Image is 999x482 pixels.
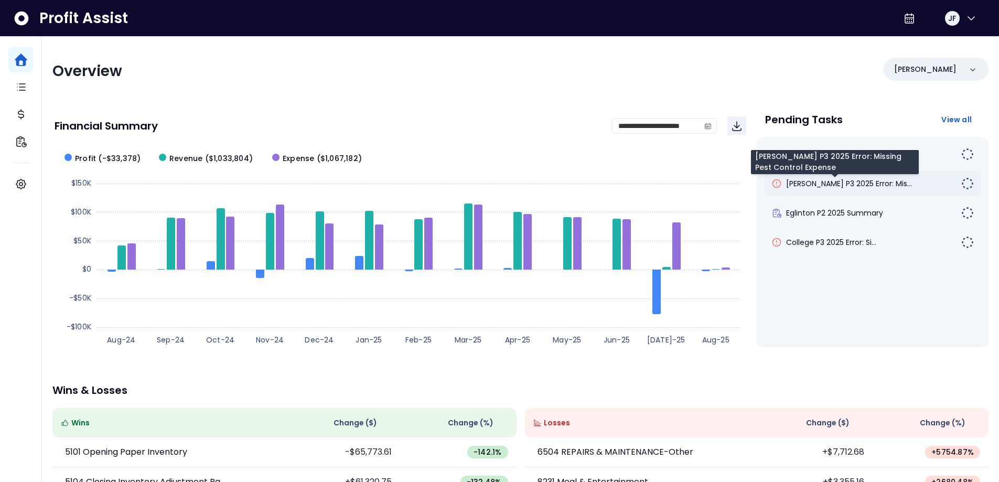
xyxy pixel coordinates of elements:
span: Change ( $ ) [334,417,377,429]
span: + 5754.87 % [931,447,974,457]
p: Pending Tasks [765,114,843,125]
span: Wins [71,417,90,429]
td: +$7,712.68 [757,437,873,467]
text: Jan-25 [356,335,382,345]
text: Dec-24 [305,335,334,345]
text: Oct-24 [206,335,234,345]
img: Not yet Started [961,236,974,249]
text: $0 [82,264,91,274]
span: Profit Assist [39,9,128,28]
img: Not yet Started [961,148,974,160]
text: $50K [73,235,91,246]
img: Not yet Started [961,207,974,219]
span: Change (%) [448,417,493,429]
text: Aug-25 [702,335,729,345]
text: -$50K [69,293,91,303]
span: [PERSON_NAME] P4 2025 Summary [786,149,913,159]
text: Sep-24 [157,335,185,345]
span: JF [948,13,956,24]
span: Change (%) [920,417,965,429]
p: 6504 REPAIRS & MAINTENANCE-Other [538,446,693,458]
text: Jun-25 [604,335,630,345]
p: 5101 Opening Paper Inventory [65,446,187,458]
p: Financial Summary [55,121,158,131]
text: Aug-24 [107,335,135,345]
span: Revenue ($1,033,804) [169,153,253,164]
text: May-25 [553,335,581,345]
text: Nov-24 [256,335,284,345]
span: College P3 2025 Error: Si... [786,237,876,248]
button: View all [933,110,980,129]
text: Apr-25 [505,335,530,345]
td: -$65,773.61 [284,437,400,467]
span: Expense ($1,067,182) [283,153,362,164]
text: $150K [71,178,91,188]
p: Wins & Losses [52,385,989,395]
span: Eglinton P2 2025 Summary [786,208,883,218]
text: $100K [71,207,91,217]
span: -142.1 % [474,447,501,457]
text: Mar-25 [455,335,481,345]
span: Change ( $ ) [806,417,850,429]
button: Download [727,116,746,135]
span: View all [941,114,972,125]
text: Feb-25 [405,335,432,345]
span: Losses [544,417,570,429]
span: Profit (-$33,378) [75,153,141,164]
span: Overview [52,61,122,81]
span: [PERSON_NAME] P3 2025 Error: Mis... [786,178,912,189]
p: [PERSON_NAME] [894,64,957,75]
img: Not yet Started [961,177,974,190]
svg: calendar [704,122,712,130]
text: -$100K [67,322,91,332]
text: [DATE]-25 [647,335,685,345]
